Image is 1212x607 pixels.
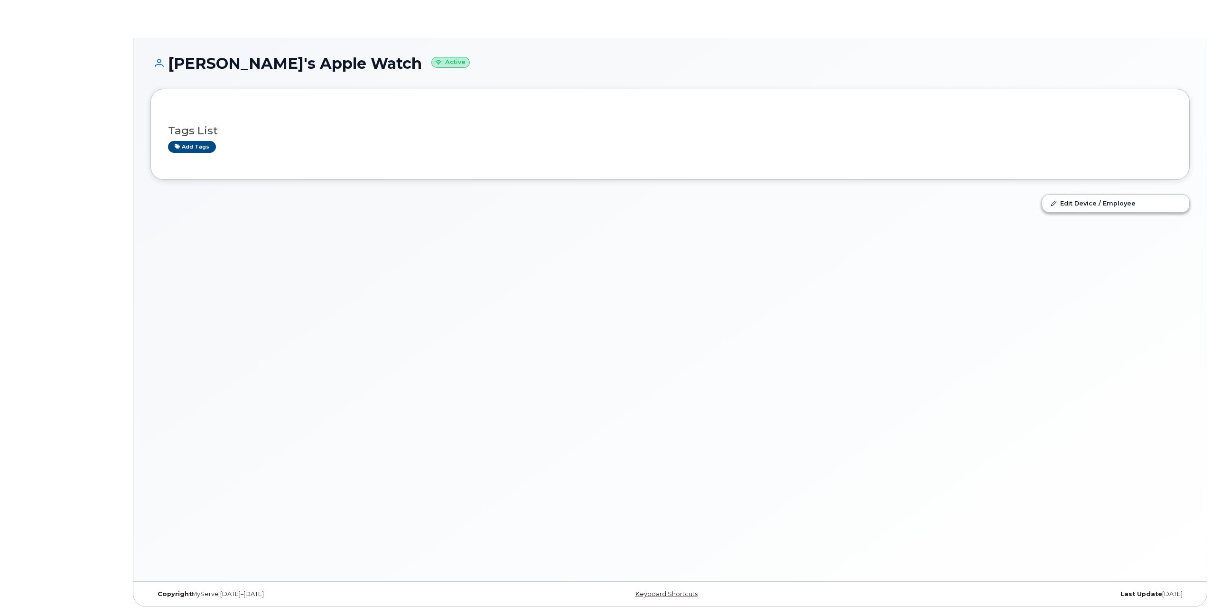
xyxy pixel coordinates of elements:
[1042,195,1189,212] a: Edit Device / Employee
[635,590,698,598] a: Keyboard Shortcuts
[168,141,216,153] a: Add tags
[843,590,1190,598] div: [DATE]
[431,57,470,68] small: Active
[150,590,497,598] div: MyServe [DATE]–[DATE]
[1120,590,1162,598] strong: Last Update
[158,590,192,598] strong: Copyright
[150,55,1190,72] h1: [PERSON_NAME]'s Apple Watch
[168,125,1172,137] h3: Tags List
